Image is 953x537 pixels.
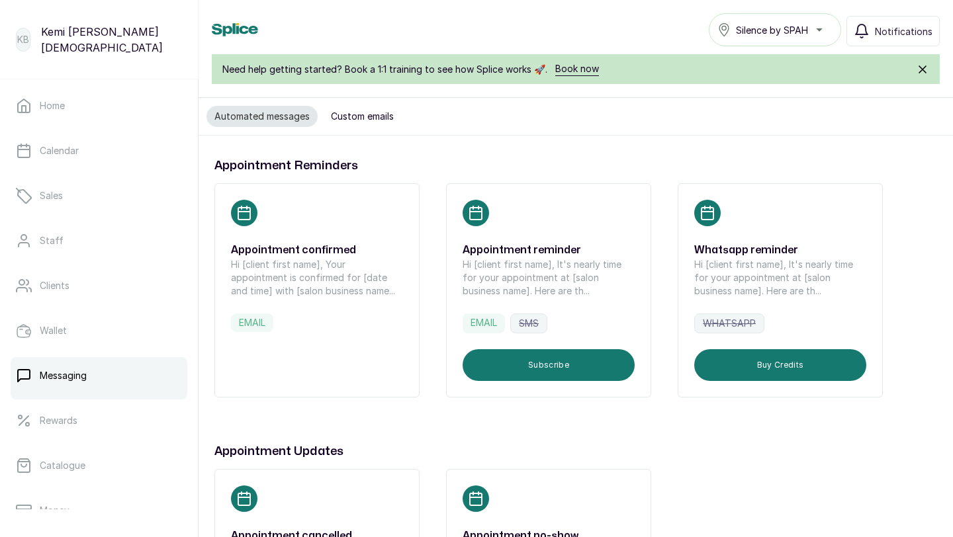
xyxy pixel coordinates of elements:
h3: Appointment reminder [463,242,635,258]
button: Silence by SPAH [709,13,841,46]
a: Book now [555,62,599,76]
p: Home [40,99,65,112]
button: Automated messages [206,106,318,127]
h3: Whatsapp reminder [694,242,866,258]
h1: Appointment Reminders [214,157,937,175]
button: Buy Credits [694,349,866,381]
button: Notifications [846,16,940,46]
p: Wallet [40,324,67,337]
p: Money [40,504,69,517]
span: Need help getting started? Book a 1:1 training to see how Splice works 🚀. [222,63,547,76]
a: Sales [11,177,187,214]
label: email [231,313,273,332]
a: Money [11,492,187,529]
p: Staff [40,234,64,247]
a: Catalogue [11,447,187,484]
span: Notifications [875,24,932,38]
p: Rewards [40,414,77,427]
p: Kemi [PERSON_NAME][DEMOGRAPHIC_DATA] [41,24,182,56]
p: Sales [40,189,63,202]
a: Rewards [11,402,187,439]
label: email [463,313,505,333]
a: Home [11,87,187,124]
a: Messaging [11,357,187,394]
h3: Appointment confirmed [231,242,403,258]
label: whatsapp [694,313,764,333]
p: Hi [client first name], Your appointment is confirmed for [date and time] with [salon business na... [231,258,403,298]
a: Staff [11,222,187,259]
button: Subscribe [463,349,635,381]
span: Silence by SPAH [736,23,808,37]
label: sms [510,313,547,333]
a: Wallet [11,312,187,349]
a: Calendar [11,132,187,169]
p: Calendar [40,144,79,157]
button: Custom emails [323,106,402,127]
p: Hi [client first name], It's nearly time for your appointment at [salon business name]. Here are ... [694,258,866,298]
p: Messaging [40,369,87,382]
a: Clients [11,267,187,304]
p: Hi [client first name], It's nearly time for your appointment at [salon business name]. Here are ... [463,258,635,298]
h1: Appointment Updates [214,442,937,461]
p: KB [17,33,29,46]
p: Catalogue [40,459,85,472]
p: Clients [40,279,69,292]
